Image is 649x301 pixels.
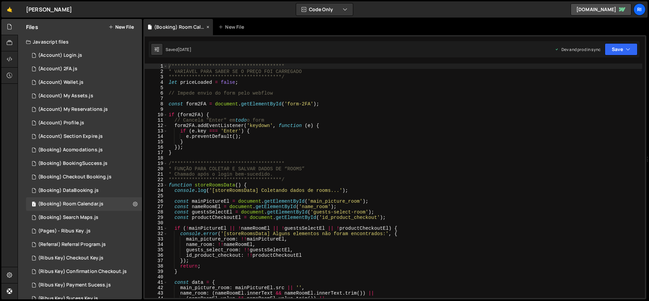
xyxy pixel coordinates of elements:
div: (Ribus Key) Confirmation Checkout.js [38,269,127,275]
div: (Account) Login.js [38,52,82,58]
span: 1 [32,202,36,207]
div: 8 [145,101,168,107]
div: (Booking) Room Calendar.js [38,201,103,207]
div: 12 [145,123,168,128]
button: New File [109,24,134,30]
div: (Booking) Acomodations.js [38,147,103,153]
div: 27 [145,204,168,209]
div: 16291/44358.js [26,49,142,62]
div: 16291/44035.js [26,89,142,103]
div: 40 [145,274,168,280]
div: 7 [145,96,168,101]
div: 42 [145,285,168,291]
div: 4 [145,80,168,85]
div: 16291/43984.js [26,130,142,143]
div: Saved [166,47,191,52]
div: 22 [145,177,168,182]
div: 16291/44036.js [26,103,142,116]
div: 25 [145,193,168,199]
div: 3 [145,74,168,80]
div: 15 [145,139,168,145]
div: 23 [145,182,168,188]
div: 41 [145,280,168,285]
div: (Booking) Room Calendar.js [154,24,205,30]
div: 30 [145,220,168,226]
div: 16291/44046.js [26,211,142,224]
div: 2 [145,69,168,74]
div: (Pages) - Ribus Key .js [38,228,91,234]
div: (Referral) Referral Program.js [38,242,106,248]
div: 18 [145,155,168,161]
div: 14 [145,134,168,139]
a: Ri [633,3,646,16]
div: (Booking) Search Maps.js [38,215,98,221]
div: 19 [145,161,168,166]
div: 5 [145,85,168,91]
div: (Booking) BookingSuccess.js [38,160,107,167]
div: 26 [145,199,168,204]
div: 16291/44049.js [26,238,142,251]
div: 17 [145,150,168,155]
h2: Files [26,23,38,31]
div: 28 [145,209,168,215]
div: 39 [145,269,168,274]
div: (Account) Section Expire.js [38,133,103,140]
div: (Booking) Checkout Booking.js [38,174,112,180]
div: 24 [145,188,168,193]
div: (Ribus Key) Payment Sucess.js [38,282,111,288]
div: 16291/43983.js [26,116,142,130]
div: 33 [145,236,168,242]
div: 21 [145,172,168,177]
div: 16291/44054.js [26,278,142,292]
div: 35 [145,247,168,253]
div: 10 [145,112,168,118]
div: 29 [145,215,168,220]
div: 16291/44039.js [26,170,142,184]
div: [PERSON_NAME] [26,5,72,14]
div: 43 [145,291,168,296]
div: 16291/44037.js [26,143,142,157]
div: (Ribus Key) Checkout Key.js [38,255,103,261]
div: New File [218,24,247,30]
div: 38 [145,264,168,269]
div: 11 [145,118,168,123]
div: (Account) Wallet.js [38,79,83,85]
div: 16291/44045.js [26,197,142,211]
div: [DATE] [178,47,191,52]
div: 16291/44040.js [26,184,142,197]
div: (Account) Profile.js [38,120,84,126]
div: 20 [145,166,168,172]
div: 16291/44051.js [26,251,142,265]
div: 1 [145,64,168,69]
div: (Account) My Assets.js [38,93,93,99]
div: 34 [145,242,168,247]
div: 9 [145,107,168,112]
div: 32 [145,231,168,236]
div: 36 [145,253,168,258]
div: Javascript files [18,35,142,49]
div: 13 [145,128,168,134]
div: 16291/44047.js [26,224,142,238]
div: 16291/44038.js [26,157,142,170]
div: 6 [145,91,168,96]
div: 31 [145,226,168,231]
div: (Account) 2FA.js [38,66,77,72]
button: Code Only [296,3,353,16]
a: 🤙 [1,1,18,18]
div: 37 [145,258,168,264]
a: [DOMAIN_NAME] [571,3,631,16]
div: 16291/44052.js [26,265,142,278]
div: 16 [145,145,168,150]
div: Dev and prod in sync [555,47,601,52]
button: Save [605,43,638,55]
div: 16291/44034.js [26,62,142,76]
div: 16291/44384.js [26,76,142,89]
div: (Booking) DataBooking.js [38,187,99,194]
div: (Account) My Reservations.js [38,106,108,112]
